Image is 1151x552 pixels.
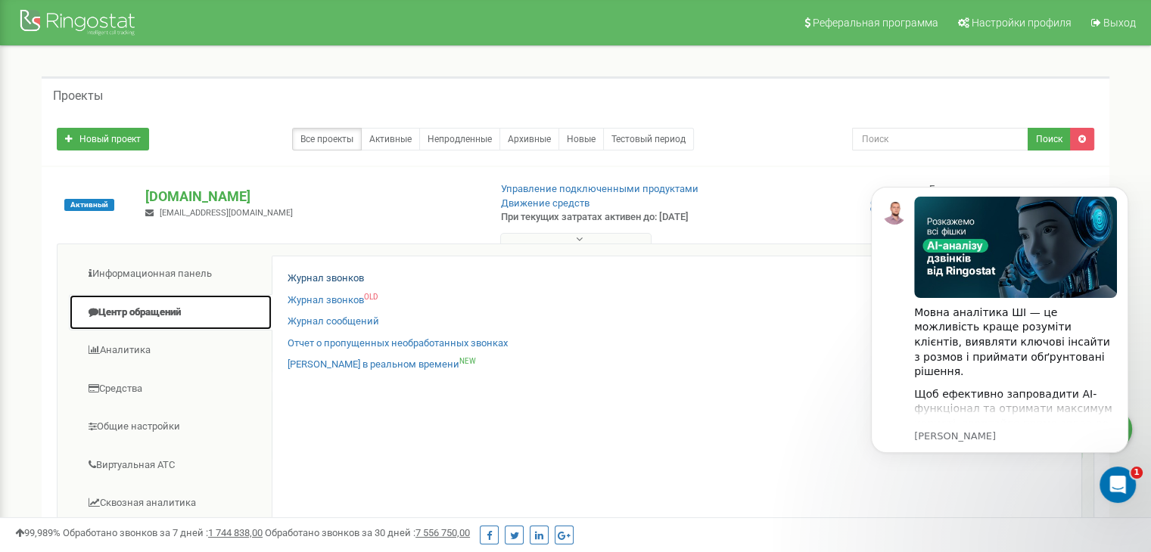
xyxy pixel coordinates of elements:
[288,358,476,372] a: [PERSON_NAME] в реальном времениNEW
[69,485,272,522] a: Сквозная аналитика
[145,187,476,206] p: [DOMAIN_NAME]
[64,199,114,211] span: Активный
[501,197,589,209] a: Движение средств
[459,357,476,365] sup: NEW
[69,294,272,331] a: Центр обращений
[1100,467,1136,503] iframe: Intercom live chat
[69,332,272,369] a: Аналитика
[501,210,743,225] p: При текущих затратах активен до: [DATE]
[813,17,938,29] span: Реферальная программа
[848,164,1151,511] iframe: Intercom notifications повідомлення
[1028,128,1071,150] button: Поиск
[57,128,149,150] a: Новый проект
[501,183,698,194] a: Управление подключенными продуктами
[69,371,272,408] a: Средства
[603,128,694,150] a: Тестовый период
[288,315,379,329] a: Журнал сообщений
[265,527,470,538] span: Обработано звонков за 30 дней :
[1103,17,1136,29] span: Выход
[53,89,103,103] h5: Проекты
[288,293,378,308] a: Журнал звонковOLD
[364,293,378,301] sup: OLD
[69,447,272,484] a: Виртуальная АТС
[972,17,1072,29] span: Настройки профиля
[852,128,1028,150] input: Поиск
[160,208,293,218] span: [EMAIL_ADDRESS][DOMAIN_NAME]
[63,527,263,538] span: Обработано звонков за 7 дней :
[292,128,362,150] a: Все проекты
[1131,467,1143,479] span: 1
[15,527,61,538] span: 99,989%
[288,336,508,351] a: Отчет о пропущенных необработанных звонках
[419,128,500,150] a: Непродленные
[558,128,604,150] a: Новые
[361,128,420,150] a: Активные
[69,256,272,293] a: Информационная панель
[69,408,272,445] a: Общие настройки
[288,271,364,286] a: Журнал звонков
[499,128,559,150] a: Архивные
[208,527,263,538] u: 1 744 838,00
[415,527,470,538] u: 7 556 750,00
